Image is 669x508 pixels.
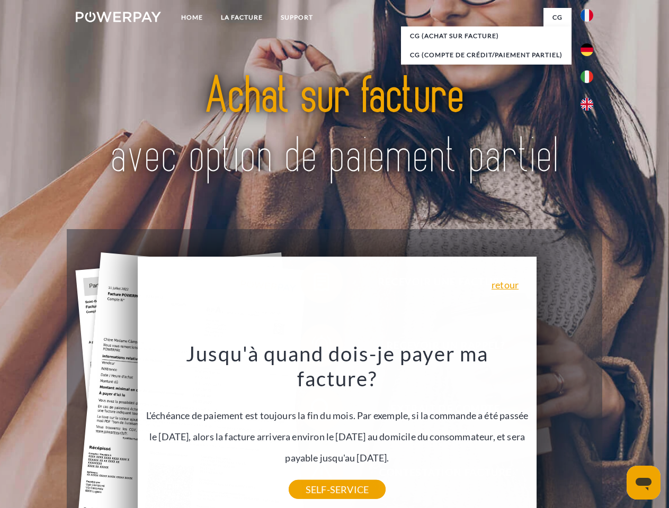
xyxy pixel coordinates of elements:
[581,9,593,22] img: fr
[212,8,272,27] a: LA FACTURE
[144,341,531,489] div: L'échéance de paiement est toujours la fin du mois. Par exemple, si la commande a été passée le [...
[401,26,572,46] a: CG (achat sur facture)
[581,70,593,83] img: it
[492,280,519,289] a: retour
[101,51,568,203] img: title-powerpay_fr.svg
[401,46,572,65] a: CG (Compte de crédit/paiement partiel)
[627,466,661,500] iframe: Bouton de lancement de la fenêtre de messagerie
[289,480,386,499] a: SELF-SERVICE
[272,8,322,27] a: Support
[581,43,593,56] img: de
[581,98,593,111] img: en
[144,341,531,392] h3: Jusqu'à quand dois-je payer ma facture?
[172,8,212,27] a: Home
[76,12,161,22] img: logo-powerpay-white.svg
[543,8,572,27] a: CG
